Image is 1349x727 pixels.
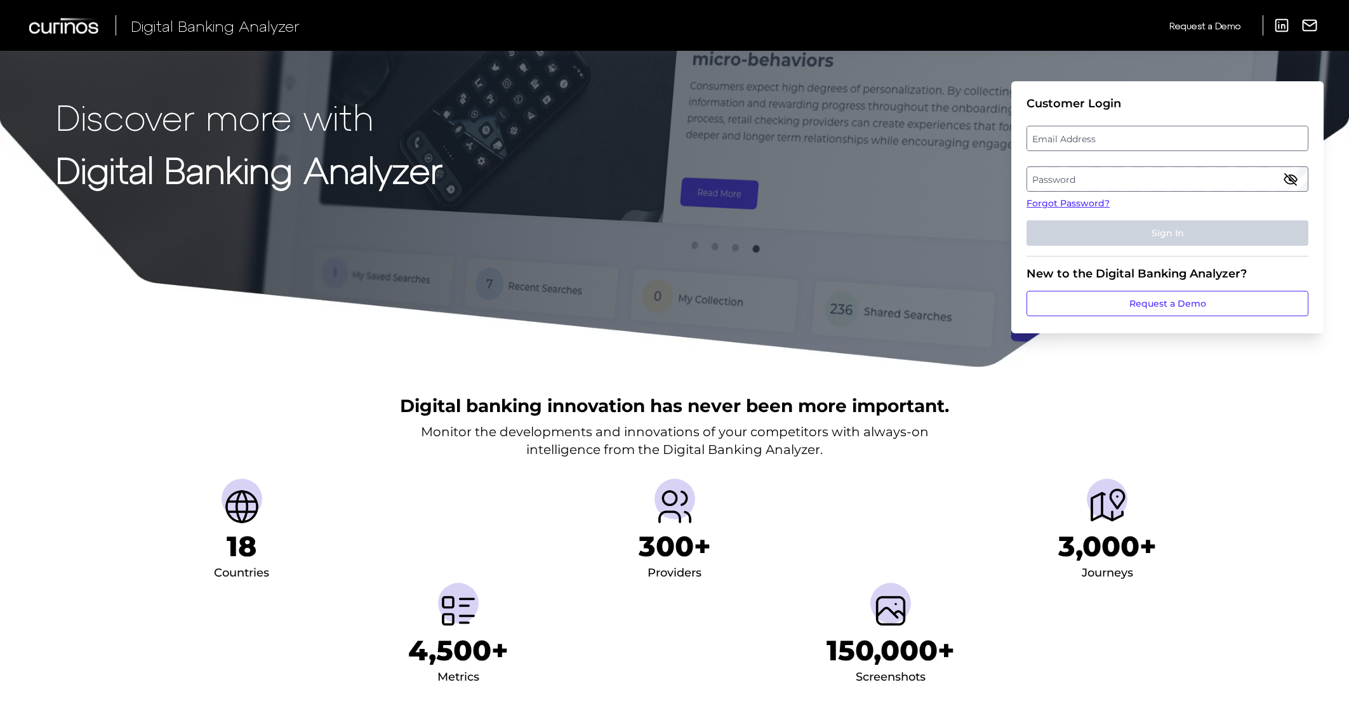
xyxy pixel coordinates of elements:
strong: Digital Banking Analyzer [56,148,442,190]
label: Password [1027,168,1307,190]
img: Screenshots [870,590,911,631]
div: Customer Login [1027,97,1308,110]
p: Monitor the developments and innovations of your competitors with always-on intelligence from the... [421,423,929,458]
h2: Digital banking innovation has never been more important. [400,394,949,418]
button: Sign In [1027,220,1308,246]
span: Digital Banking Analyzer [131,17,300,35]
img: Countries [222,486,262,527]
h1: 300+ [639,530,711,563]
span: Request a Demo [1169,20,1240,31]
div: New to the Digital Banking Analyzer? [1027,267,1308,281]
a: Forgot Password? [1027,197,1308,210]
img: Curinos [29,18,100,34]
p: Discover more with [56,97,442,137]
img: Metrics [438,590,479,631]
a: Request a Demo [1027,291,1308,316]
h1: 3,000+ [1058,530,1157,563]
a: Request a Demo [1169,15,1240,36]
div: Countries [214,563,269,584]
img: Providers [655,486,695,527]
div: Metrics [437,667,479,688]
h1: 4,500+ [408,634,508,667]
div: Screenshots [856,667,926,688]
div: Providers [648,563,701,584]
h1: 18 [227,530,256,563]
h1: 150,000+ [827,634,955,667]
img: Journeys [1087,486,1127,527]
div: Journeys [1082,563,1133,584]
label: Email Address [1027,127,1307,150]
